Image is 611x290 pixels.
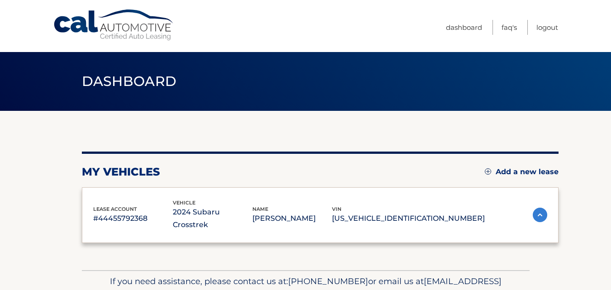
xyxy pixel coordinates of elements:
p: #44455792368 [93,212,173,225]
span: vehicle [173,200,195,206]
img: add.svg [485,168,491,175]
img: accordion-active.svg [533,208,547,222]
h2: my vehicles [82,165,160,179]
span: Dashboard [82,73,177,90]
a: Logout [536,20,558,35]
span: lease account [93,206,137,212]
p: [US_VEHICLE_IDENTIFICATION_NUMBER] [332,212,485,225]
a: FAQ's [502,20,517,35]
p: 2024 Subaru Crosstrek [173,206,252,231]
span: vin [332,206,341,212]
a: Dashboard [446,20,482,35]
span: [PHONE_NUMBER] [288,276,368,286]
a: Cal Automotive [53,9,175,41]
span: name [252,206,268,212]
a: Add a new lease [485,167,559,176]
p: [PERSON_NAME] [252,212,332,225]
